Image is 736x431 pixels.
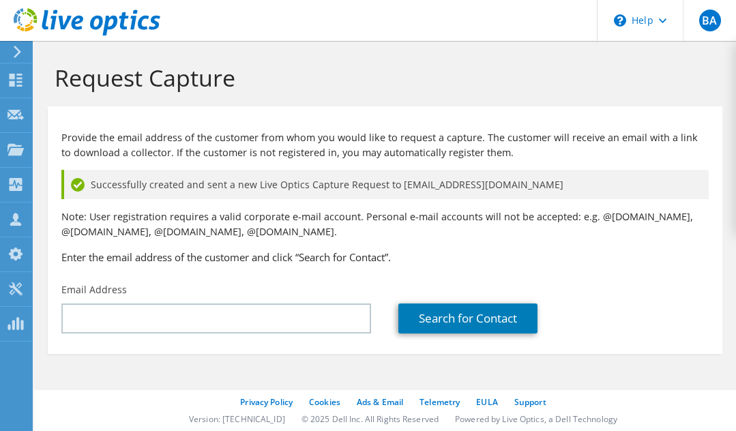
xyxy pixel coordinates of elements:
li: Powered by Live Optics, a Dell Technology [455,413,617,425]
label: Email Address [61,283,127,297]
svg: \n [614,14,626,27]
p: Provide the email address of the customer from whom you would like to request a capture. The cust... [61,130,709,160]
h1: Request Capture [55,63,709,92]
span: BA [699,10,721,31]
h3: Enter the email address of the customer and click “Search for Contact”. [61,250,709,265]
a: EULA [476,396,497,408]
li: Version: [TECHNICAL_ID] [189,413,285,425]
a: Ads & Email [357,396,403,408]
li: © 2025 Dell Inc. All Rights Reserved [301,413,439,425]
span: Successfully created and sent a new Live Optics Capture Request to [EMAIL_ADDRESS][DOMAIN_NAME] [91,177,563,192]
a: Support [514,396,546,408]
a: Privacy Policy [240,396,293,408]
p: Note: User registration requires a valid corporate e-mail account. Personal e-mail accounts will ... [61,209,709,239]
a: Telemetry [419,396,460,408]
a: Search for Contact [398,303,538,333]
a: Cookies [309,396,340,408]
